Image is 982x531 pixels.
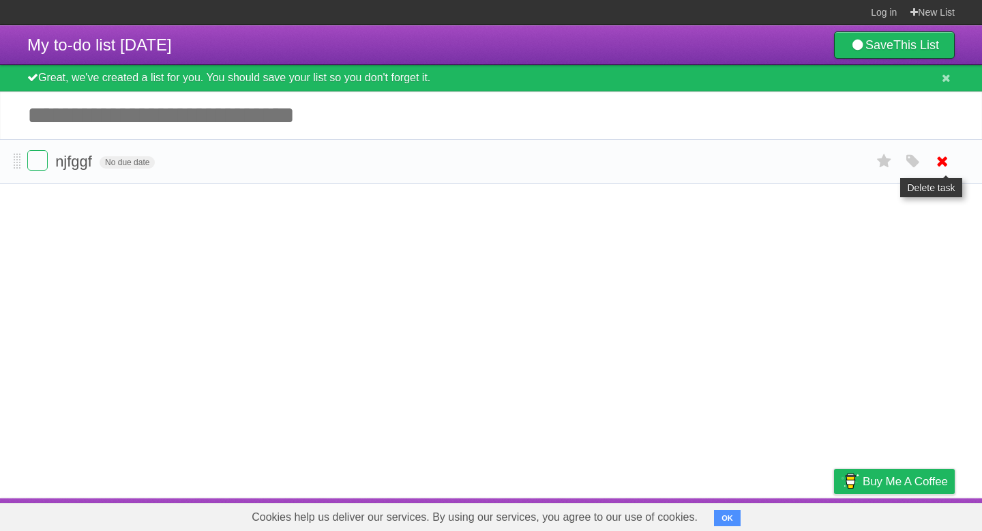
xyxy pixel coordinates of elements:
[238,504,711,531] span: Cookies help us deliver our services. By using our services, you agree to our use of cookies.
[27,150,48,171] label: Done
[869,502,955,528] a: Suggest a feature
[863,470,948,493] span: Buy me a coffee
[841,470,859,493] img: Buy me a coffee
[893,38,939,52] b: This List
[872,150,897,173] label: Star task
[653,502,681,528] a: About
[100,156,155,169] span: No due date
[834,469,955,494] a: Buy me a coffee
[714,510,741,526] button: OK
[55,153,95,170] span: njfggf
[770,502,800,528] a: Terms
[698,502,753,528] a: Developers
[27,35,172,54] span: My to-do list [DATE]
[816,502,852,528] a: Privacy
[834,31,955,59] a: SaveThis List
